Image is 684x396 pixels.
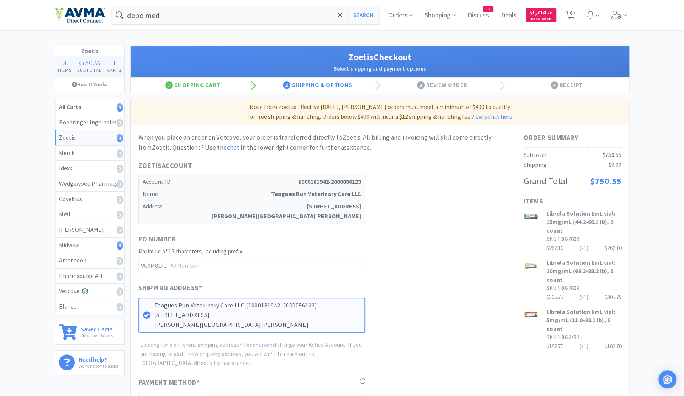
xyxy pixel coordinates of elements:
strong: [STREET_ADDRESS] [PERSON_NAME][GEOGRAPHIC_DATA][PERSON_NAME] [212,202,361,221]
img: 785c64e199cf44e2995fcd9fe632243a_593237.jpeg [524,307,539,323]
div: When you place an order on Vetcove, your order is transferred directly to Zoetis . All billing an... [138,132,508,153]
span: Cash Back [530,17,552,22]
a: Boehringer Ingelheim0 [55,115,124,130]
div: $305.75 [605,293,622,302]
div: . [74,59,104,67]
h3: Librela Solution 1mL vial: 20mg/mL (66.2-88.2 lb), 6 count [546,258,622,284]
div: Elanco [59,302,121,312]
div: (x 1 ) [580,293,588,302]
a: How It Works [55,77,124,92]
span: 2 [283,81,290,89]
a: $1,714.58Cash Back [526,5,556,25]
h1: Zoetis [55,46,124,56]
span: $750.55 [603,151,622,158]
h5: Name [143,188,361,200]
h6: Saved Carts [81,324,113,332]
span: $750.55 [590,175,622,187]
a: Zoetis3 [55,130,124,146]
h4: Items [55,67,74,74]
a: Midwest3 [55,238,124,253]
a: Saved CartsView saved carts [55,320,125,345]
div: Boehringer Ingelheim [59,118,121,127]
i: 3 [117,134,123,142]
a: Deals [498,12,520,19]
div: Receipt [504,78,629,93]
i: 6 [117,103,123,112]
i: 3 [117,241,123,250]
i: 0 [117,180,123,188]
a: Covetrus0 [55,192,124,207]
h3: Librela Solution 1mL vial: 5mg/mL (11.0-22.1 lb), 6 count [546,307,622,333]
a: Elanco0 [55,299,124,314]
div: (x 1 ) [580,244,588,253]
span: SKU: 10022788 [546,334,579,341]
div: Open Intercom Messenger [658,370,676,388]
a: Pharmsource AH0 [55,269,124,284]
a: Amatheon0 [55,253,124,269]
span: 55 [94,59,100,67]
h1: Zoetis Account [138,160,365,171]
input: Search by item, sku, manufacturer, ingredient, size... [112,6,379,24]
span: 3 [417,81,425,89]
i: 0 [117,119,123,127]
a: Wedgewood Pharmacy0 [55,176,124,192]
a: Vetcove0 [55,284,124,299]
div: Covetrus [59,194,121,204]
img: b40149b5dc464f7bb782c42bbb635572_593235.jpeg [524,209,539,224]
strong: Teagues Run Veterinary Care LLC [271,189,361,199]
img: e4e33dab9f054f5782a47901c742baa9_102.png [55,7,105,23]
h1: Items [524,196,622,207]
a: chat [227,143,239,152]
div: Review Order [380,78,505,93]
i: 0 [117,257,123,265]
h1: Order Summary [524,132,622,143]
i: 0 [117,226,123,234]
div: [PERSON_NAME] [59,225,121,235]
span: Shipping Address * [138,283,202,294]
p: Teagues Run Veterinary Care LLC (1000181942-2000086123) [154,301,361,311]
a: Merck0 [55,146,124,161]
span: SKU: 10022808 [546,235,579,242]
p: We're happy to assist! [79,362,119,370]
h1: Zoetis Checkout [138,50,622,64]
img: 5996d71b95a543a991bb548d22a7d8a8_593238.jpeg [524,258,539,273]
i: 0 [117,149,123,158]
h4: Subtotal [74,67,104,74]
div: MWI [59,210,121,219]
div: $182.70 [546,342,622,351]
a: 6 [562,13,578,20]
div: Idexx [59,163,121,173]
strong: All Carts [59,103,81,110]
div: $262.10 [605,244,622,253]
p: Note from Zoetis: Effective [DATE], [PERSON_NAME] orders must meet a minimum of $400 to qualify f... [134,102,626,121]
span: Payment Method * [138,377,200,388]
p: Looking for a different shipping address? Head and change your Active Account. If you are hoping ... [140,340,365,368]
p: [PERSON_NAME][GEOGRAPHIC_DATA][PERSON_NAME] [154,320,361,330]
a: Discuss10 [465,12,492,19]
div: Pharmsource AH [59,271,121,281]
div: Amatheon [59,256,121,266]
div: Midwest [59,240,121,250]
div: Wedgewood Pharmacy [59,179,121,189]
i: 0 [117,272,123,281]
strong: 1000181942-2000086123 [298,177,361,187]
div: Subtotal [524,150,547,160]
a: here [256,341,267,348]
i: 0 [117,287,123,296]
span: 1 [112,58,116,67]
div: Shopping Cart [131,78,256,93]
span: $ [79,59,81,67]
div: $262.10 [546,244,622,253]
span: SKU: 10022809 [546,284,579,292]
div: Grand Total [524,174,568,188]
span: PO Number [138,234,176,245]
a: MWI0 [55,207,124,222]
h5: Account ID [143,176,361,188]
i: 0 [117,303,123,311]
a: Idexx0 [55,161,124,176]
span: 3 [63,58,67,67]
i: 0 [117,165,123,173]
span: Maximum of 15 characters, including prefix. [138,248,244,255]
h2: Select shipping and payment options [138,64,622,73]
a: [PERSON_NAME]0 [55,222,124,238]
